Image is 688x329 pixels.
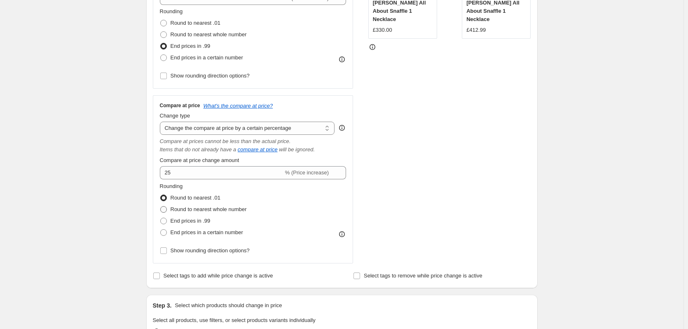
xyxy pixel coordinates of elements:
[160,157,239,163] span: Compare at price change amount
[373,26,392,34] div: £330.00
[171,20,220,26] span: Round to nearest .01
[164,273,273,279] span: Select tags to add while price change is active
[338,124,346,132] div: help
[153,301,172,310] h2: Step 3.
[171,218,211,224] span: End prices in .99
[204,103,273,109] button: What's the compare at price?
[160,166,283,179] input: -15
[160,113,190,119] span: Change type
[279,146,315,153] i: will be ignored.
[160,146,236,153] i: Items that do not already have a
[238,146,278,153] button: compare at price
[160,138,291,144] i: Compare at prices cannot be less than the actual price.
[160,183,183,189] span: Rounding
[171,247,250,254] span: Show rounding direction options?
[153,317,316,323] span: Select all products, use filters, or select products variants individually
[160,102,200,109] h3: Compare at price
[285,169,329,176] span: % (Price increase)
[466,26,486,34] div: £412.99
[171,54,243,61] span: End prices in a certain number
[171,229,243,235] span: End prices in a certain number
[175,301,282,310] p: Select which products should change in price
[171,195,220,201] span: Round to nearest .01
[364,273,482,279] span: Select tags to remove while price change is active
[171,73,250,79] span: Show rounding direction options?
[171,43,211,49] span: End prices in .99
[171,206,247,212] span: Round to nearest whole number
[171,31,247,38] span: Round to nearest whole number
[160,8,183,14] span: Rounding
